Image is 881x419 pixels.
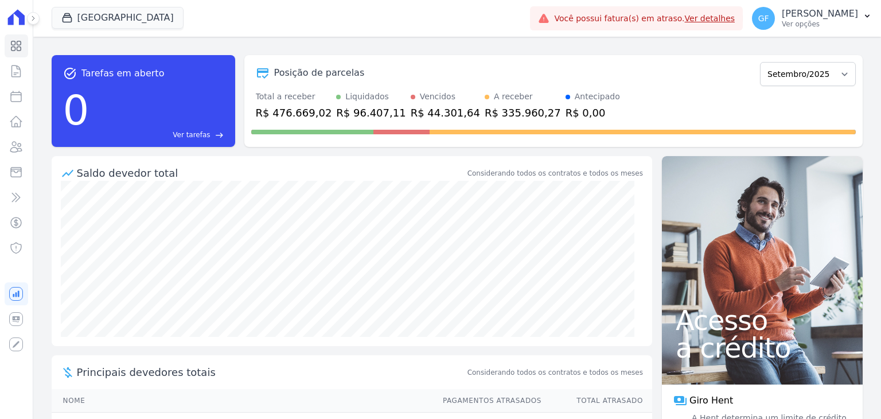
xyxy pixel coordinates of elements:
div: Vencidos [420,91,455,103]
div: Posição de parcelas [274,66,365,80]
span: east [215,131,224,139]
span: Você possui fatura(s) em atraso. [554,13,735,25]
div: R$ 44.301,64 [411,105,480,121]
div: Total a receber [256,91,332,103]
th: Nome [52,389,432,413]
div: Considerando todos os contratos e todos os meses [467,168,643,179]
div: Liquidados [345,91,389,103]
span: Acesso [676,307,849,334]
p: Ver opções [782,20,858,29]
span: Considerando todos os contratos e todos os meses [467,367,643,378]
span: Ver tarefas [173,130,210,140]
span: task_alt [63,67,77,80]
a: Ver tarefas east [93,130,223,140]
button: GF [PERSON_NAME] Ver opções [743,2,881,34]
p: [PERSON_NAME] [782,8,858,20]
span: a crédito [676,334,849,362]
span: Giro Hent [689,394,733,408]
a: Ver detalhes [685,14,735,23]
button: [GEOGRAPHIC_DATA] [52,7,184,29]
div: R$ 476.669,02 [256,105,332,121]
div: 0 [63,80,89,140]
div: R$ 96.407,11 [336,105,406,121]
div: Saldo devedor total [77,165,465,181]
span: GF [758,14,769,22]
div: R$ 0,00 [566,105,620,121]
th: Total Atrasado [542,389,652,413]
th: Pagamentos Atrasados [432,389,542,413]
span: Principais devedores totais [77,364,465,380]
span: Tarefas em aberto [81,67,165,80]
div: R$ 335.960,27 [485,105,561,121]
div: A receber [494,91,533,103]
div: Antecipado [575,91,620,103]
